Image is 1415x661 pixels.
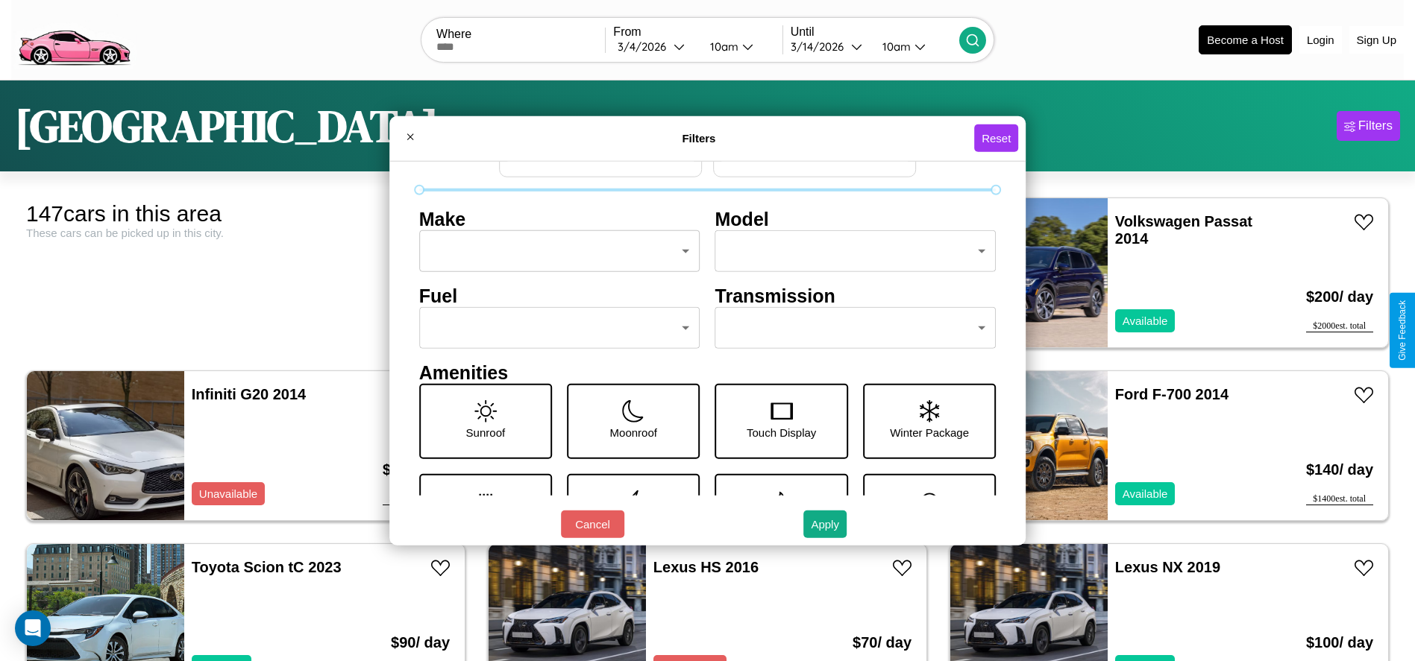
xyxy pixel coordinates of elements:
[419,361,997,383] h4: Amenities
[436,28,605,41] label: Where
[26,227,465,239] div: These cars can be picked up in this city.
[1306,446,1373,493] h3: $ 140 / day
[15,610,51,646] div: Open Intercom Messenger
[618,39,674,54] div: 3 / 4 / 2026
[192,386,306,402] a: Infiniti G20 2014
[703,39,742,54] div: 10am
[1115,213,1252,247] a: Volkswagen Passat 2014
[1306,320,1373,332] div: $ 2000 est. total
[613,39,697,54] button: 3/4/2026
[875,39,914,54] div: 10am
[15,95,439,156] h1: [GEOGRAPHIC_DATA]
[424,132,974,145] h4: Filters
[1397,300,1408,361] div: Give Feedback
[1115,559,1220,575] a: Lexus NX 2019
[383,446,450,493] h3: $ 200 / day
[698,39,782,54] button: 10am
[890,422,969,442] p: Winter Package
[1306,273,1373,320] h3: $ 200 / day
[11,7,137,69] img: logo
[613,25,782,39] label: From
[466,422,506,442] p: Sunroof
[199,484,257,504] p: Unavailable
[419,285,700,306] h4: Fuel
[192,559,342,575] a: Toyota Scion tC 2023
[791,39,851,54] div: 3 / 14 / 2026
[419,208,700,230] h4: Make
[1299,26,1342,54] button: Login
[610,422,657,442] p: Moonroof
[1199,25,1292,54] button: Become a Host
[1358,118,1393,133] div: Filters
[26,201,465,227] div: 147 cars in this area
[653,559,759,575] a: Lexus HS 2016
[974,124,1018,152] button: Reset
[715,208,997,230] h4: Model
[561,510,624,538] button: Cancel
[1123,484,1168,504] p: Available
[803,510,847,538] button: Apply
[747,422,816,442] p: Touch Display
[383,493,450,505] div: $ 2000 est. total
[1123,311,1168,331] p: Available
[1306,493,1373,505] div: $ 1400 est. total
[791,25,959,39] label: Until
[1337,111,1400,141] button: Filters
[1349,26,1404,54] button: Sign Up
[870,39,959,54] button: 10am
[715,285,997,306] h4: Transmission
[1115,386,1229,402] a: Ford F-700 2014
